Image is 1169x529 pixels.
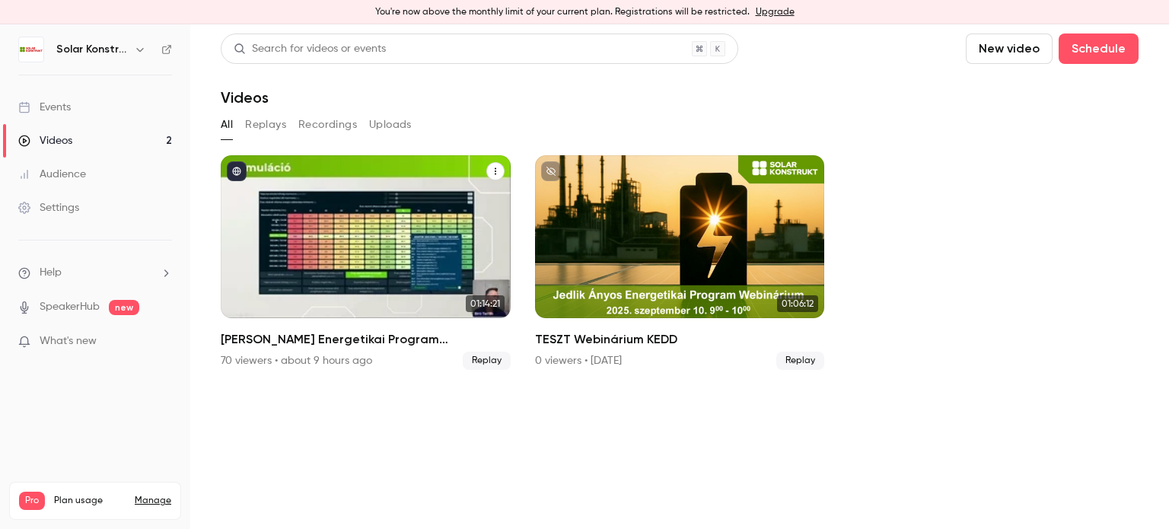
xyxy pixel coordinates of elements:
button: published [227,161,247,181]
iframe: Noticeable Trigger [154,335,172,349]
h2: [PERSON_NAME] Energetikai Program Webinárium [221,330,511,349]
button: Schedule [1059,33,1139,64]
h6: Solar Konstrukt Kft. [56,42,128,57]
div: 70 viewers • about 9 hours ago [221,353,372,368]
h1: Videos [221,88,269,107]
h2: TESZT Webinárium KEDD [535,330,825,349]
span: Replay [776,352,824,370]
li: TESZT Webinárium KEDD [535,155,825,370]
span: Pro [19,492,45,510]
li: Jedlik Ányos Energetikai Program Webinárium [221,155,511,370]
section: Videos [221,33,1139,520]
span: 01:14:21 [466,295,505,312]
div: Events [18,100,71,115]
div: 0 viewers • [DATE] [535,353,622,368]
span: Replay [463,352,511,370]
div: Search for videos or events [234,41,386,57]
a: 01:06:12TESZT Webinárium KEDD0 viewers • [DATE]Replay [535,155,825,370]
span: new [109,300,139,315]
img: Solar Konstrukt Kft. [19,37,43,62]
span: 01:06:12 [777,295,818,312]
ul: Videos [221,155,1139,370]
button: New video [966,33,1053,64]
a: Manage [135,495,171,507]
div: Audience [18,167,86,182]
span: What's new [40,333,97,349]
button: Replays [245,113,286,137]
a: 01:14:21[PERSON_NAME] Energetikai Program Webinárium70 viewers • about 9 hours agoReplay [221,155,511,370]
button: Uploads [369,113,412,137]
span: Plan usage [54,495,126,507]
div: Settings [18,200,79,215]
li: help-dropdown-opener [18,265,172,281]
button: All [221,113,233,137]
a: SpeakerHub [40,299,100,315]
button: unpublished [541,161,561,181]
div: Videos [18,133,72,148]
a: Upgrade [756,6,795,18]
span: Help [40,265,62,281]
button: Recordings [298,113,357,137]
